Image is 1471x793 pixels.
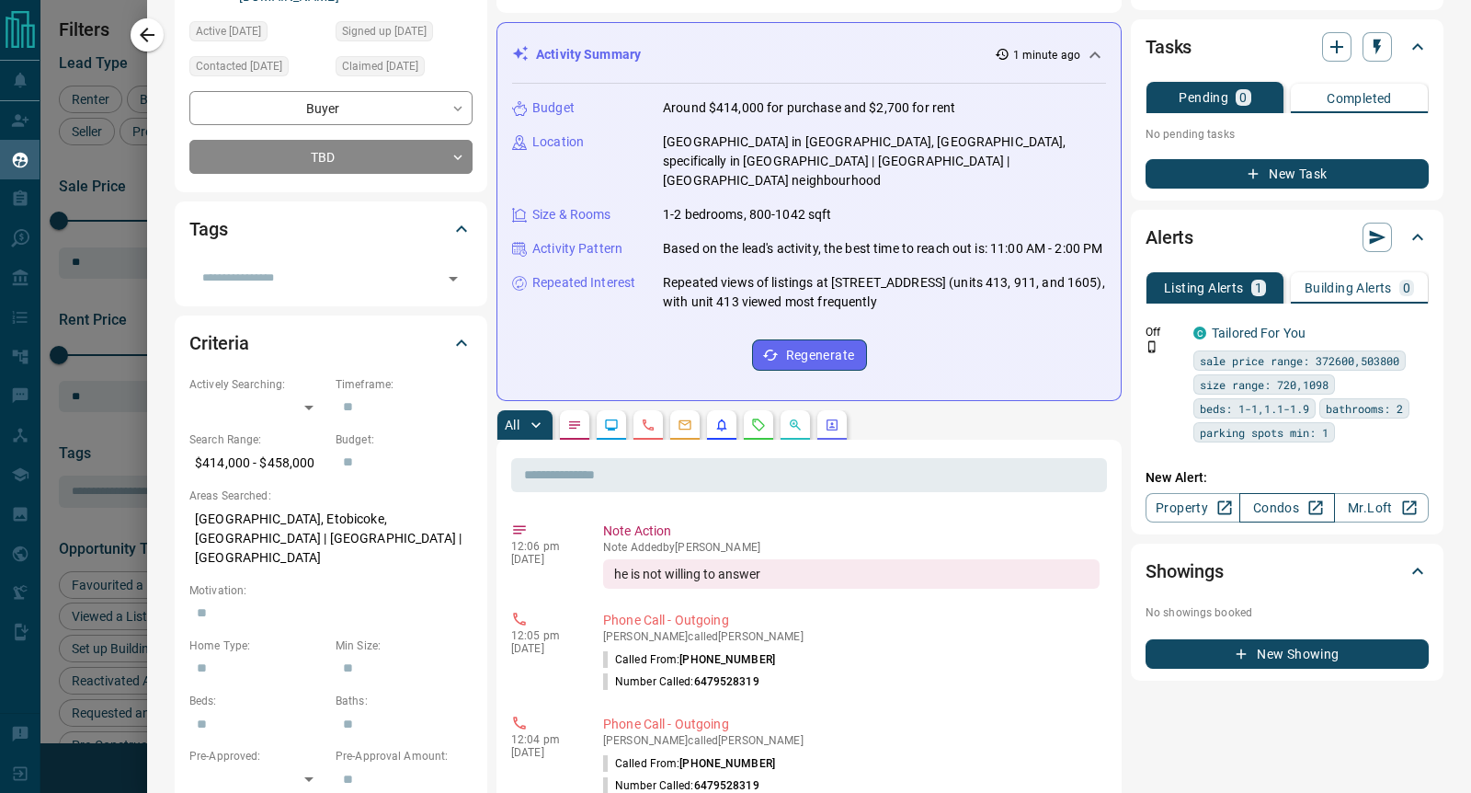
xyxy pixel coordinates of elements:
[603,715,1100,734] p: Phone Call - Outgoing
[532,273,635,293] p: Repeated Interest
[189,431,326,448] p: Search Range:
[511,733,576,746] p: 12:04 pm
[694,779,759,792] span: 6479528319
[336,376,473,393] p: Timeframe:
[1193,327,1206,339] div: condos.ca
[536,45,641,64] p: Activity Summary
[603,611,1100,630] p: Phone Call - Outgoing
[1255,282,1262,294] p: 1
[336,638,473,654] p: Min Size:
[440,266,466,292] button: Open
[679,757,775,770] span: [PHONE_NUMBER]
[342,57,418,75] span: Claimed [DATE]
[825,418,839,432] svg: Agent Actions
[512,38,1106,72] div: Activity Summary1 minute ago
[1239,91,1247,104] p: 0
[1146,32,1192,62] h2: Tasks
[532,98,575,118] p: Budget
[1146,215,1429,259] div: Alerts
[196,57,282,75] span: Contacted [DATE]
[336,21,473,47] div: Sun Aug 10 2025
[196,22,261,40] span: Active [DATE]
[189,328,249,358] h2: Criteria
[511,553,576,566] p: [DATE]
[1146,223,1193,252] h2: Alerts
[1146,121,1429,148] p: No pending tasks
[189,693,326,709] p: Beds:
[1146,159,1429,189] button: New Task
[189,582,473,599] p: Motivation:
[336,693,473,709] p: Baths:
[603,630,1100,643] p: [PERSON_NAME] called [PERSON_NAME]
[567,418,582,432] svg: Notes
[532,132,584,152] p: Location
[1146,493,1240,523] a: Property
[1146,340,1158,353] svg: Push Notification Only
[641,418,656,432] svg: Calls
[1334,493,1429,523] a: Mr.Loft
[189,207,473,251] div: Tags
[189,448,326,478] p: $414,000 - $458,000
[679,653,775,666] span: [PHONE_NUMBER]
[532,205,611,224] p: Size & Rooms
[1164,282,1244,294] p: Listing Alerts
[603,755,775,772] p: Called From:
[1146,604,1429,621] p: No showings booked
[189,214,227,244] h2: Tags
[336,748,473,764] p: Pre-Approval Amount:
[678,418,692,432] svg: Emails
[1200,423,1328,442] span: parking spots min: 1
[1146,468,1429,488] p: New Alert:
[663,205,832,224] p: 1-2 bedrooms, 800-1042 sqft
[603,541,1100,554] p: Note Added by [PERSON_NAME]
[189,91,473,125] div: Buyer
[342,22,427,40] span: Signed up [DATE]
[1305,282,1392,294] p: Building Alerts
[663,132,1106,190] p: [GEOGRAPHIC_DATA] in [GEOGRAPHIC_DATA], [GEOGRAPHIC_DATA], specifically in [GEOGRAPHIC_DATA] | [G...
[752,339,867,371] button: Regenerate
[663,98,955,118] p: Around $414,000 for purchase and $2,700 for rent
[511,540,576,553] p: 12:06 pm
[189,140,473,174] div: TBD
[189,488,473,504] p: Areas Searched:
[336,56,473,82] div: Mon Aug 11 2025
[1326,399,1403,418] span: bathrooms: 2
[788,418,803,432] svg: Opportunities
[603,734,1100,747] p: [PERSON_NAME] called [PERSON_NAME]
[1327,92,1392,105] p: Completed
[1212,326,1306,340] a: Tailored For You
[1239,493,1334,523] a: Condos
[1146,324,1182,340] p: Off
[511,629,576,642] p: 12:05 pm
[511,642,576,655] p: [DATE]
[336,431,473,448] p: Budget:
[189,56,326,82] div: Mon Aug 11 2025
[1179,91,1228,104] p: Pending
[189,21,326,47] div: Mon Sep 01 2025
[1146,549,1429,593] div: Showings
[603,559,1100,589] div: he is not willing to answer
[663,273,1106,312] p: Repeated views of listings at [STREET_ADDRESS] (units 413, 911, and 1605), with unit 413 viewed m...
[532,239,622,259] p: Activity Pattern
[603,673,759,690] p: Number Called:
[603,522,1100,541] p: Note Action
[1200,351,1399,370] span: sale price range: 372600,503800
[714,418,729,432] svg: Listing Alerts
[694,675,759,688] span: 6479528319
[1146,639,1429,669] button: New Showing
[505,419,519,431] p: All
[189,748,326,764] p: Pre-Approved:
[751,418,766,432] svg: Requests
[1200,399,1309,418] span: beds: 1-1,1.1-1.9
[603,651,775,668] p: Called From:
[663,239,1102,259] p: Based on the lead's activity, the best time to reach out is: 11:00 AM - 2:00 PM
[1146,25,1429,69] div: Tasks
[189,638,326,654] p: Home Type:
[1403,282,1410,294] p: 0
[1146,557,1224,586] h2: Showings
[1200,375,1328,394] span: size range: 720,1098
[1013,47,1080,63] p: 1 minute ago
[604,418,619,432] svg: Lead Browsing Activity
[189,376,326,393] p: Actively Searching:
[189,321,473,365] div: Criteria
